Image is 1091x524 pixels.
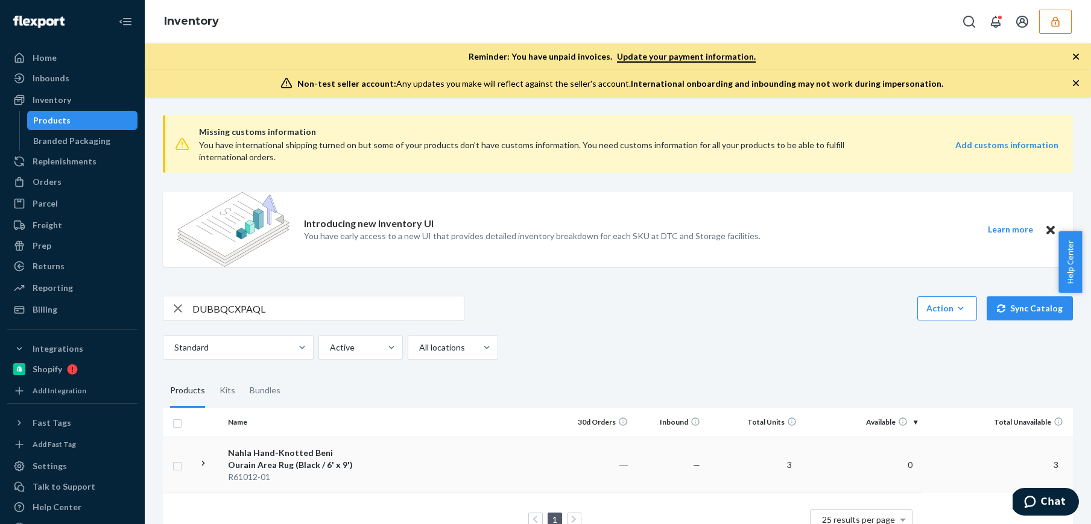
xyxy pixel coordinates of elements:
[199,125,1058,139] span: Missing customs information
[7,437,138,452] a: Add Fast Tag
[33,176,62,188] div: Orders
[987,296,1073,320] button: Sync Catalog
[7,384,138,398] a: Add Integration
[560,437,633,493] td: ―
[7,413,138,432] button: Fast Tags
[7,90,138,110] a: Inventory
[984,10,1008,34] button: Open notifications
[7,172,138,192] a: Orders
[1058,231,1082,293] button: Help Center
[33,155,96,167] div: Replenishments
[7,216,138,235] a: Freight
[7,69,138,88] a: Inbounds
[980,222,1040,237] button: Learn more
[33,219,62,231] div: Freight
[1049,460,1063,470] span: 3
[7,194,138,213] a: Parcel
[903,460,917,470] span: 0
[7,300,138,319] a: Billing
[33,135,110,147] div: Branded Packaging
[33,72,69,84] div: Inbounds
[177,192,289,267] img: new-reports-banner-icon.82668bd98b6a51aee86340f2a7b77ae3.png
[7,236,138,255] a: Prep
[560,408,633,437] th: 30d Orders
[304,217,434,231] p: Introducing new Inventory UI
[33,501,81,513] div: Help Center
[7,278,138,298] a: Reporting
[802,408,922,437] th: Available
[250,374,280,408] div: Bundles
[33,114,71,126] div: Products
[693,460,700,470] span: —
[955,140,1058,150] strong: Add customs information
[33,52,57,64] div: Home
[33,343,83,355] div: Integrations
[631,78,943,89] span: International onboarding and inbounding may not work during impersonation.
[13,16,65,28] img: Flexport logo
[33,94,71,106] div: Inventory
[7,152,138,171] a: Replenishments
[617,51,756,63] a: Update your payment information.
[633,408,705,437] th: Inbound
[33,260,65,272] div: Returns
[297,78,943,90] div: Any updates you make will reflect against the seller's account.
[223,408,359,437] th: Name
[304,230,761,242] p: You have early access to a new UI that provides detailed inventory breakdown for each SKU at DTC ...
[228,471,354,483] div: R61012-01
[1013,488,1079,518] iframe: Opens a widget where you can chat to one of our agents
[27,111,138,130] a: Products
[33,363,62,375] div: Shopify
[329,342,330,354] input: Active
[33,282,73,294] div: Reporting
[782,460,797,470] span: 3
[113,10,138,34] button: Close Navigation
[192,296,464,320] input: Search inventory by name or sku
[7,360,138,379] a: Shopify
[33,460,67,472] div: Settings
[922,408,1073,437] th: Total Unavailable
[170,374,205,408] div: Products
[173,342,174,354] input: Standard
[33,385,86,396] div: Add Integration
[7,457,138,476] a: Settings
[418,342,419,354] input: All locations
[917,296,977,320] button: Action
[955,139,1058,163] a: Add customs information
[1043,222,1058,237] button: Close
[7,48,138,67] a: Home
[228,447,354,471] div: Nahla Hand-Knotted Beni Ourain Area Rug (Black / 6' x 9')
[7,339,138,358] button: Integrations
[957,10,981,34] button: Open Search Box
[297,78,396,89] span: Non-test seller account:
[220,374,235,408] div: Kits
[33,240,51,252] div: Prep
[7,257,138,276] a: Returns
[33,304,57,316] div: Billing
[7,477,138,496] button: Talk to Support
[705,408,802,437] th: Total Units
[33,417,71,429] div: Fast Tags
[469,51,756,63] p: Reminder: You have unpaid invoices.
[1010,10,1034,34] button: Open account menu
[33,198,58,210] div: Parcel
[926,302,968,314] div: Action
[154,4,229,39] ol: breadcrumbs
[164,14,219,28] a: Inventory
[199,139,887,163] div: You have international shipping turned on but some of your products don’t have customs informatio...
[27,131,138,151] a: Branded Packaging
[33,439,76,449] div: Add Fast Tag
[33,481,95,493] div: Talk to Support
[7,497,138,517] a: Help Center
